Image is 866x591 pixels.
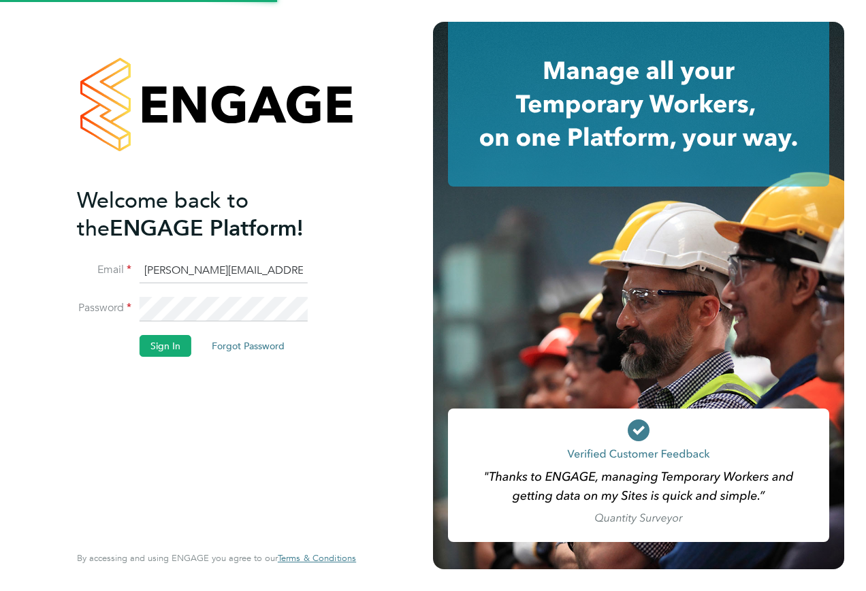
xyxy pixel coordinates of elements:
label: Email [77,263,131,277]
button: Sign In [140,335,191,357]
a: Terms & Conditions [278,553,356,564]
label: Password [77,301,131,315]
span: By accessing and using ENGAGE you agree to our [77,552,356,564]
input: Enter your work email... [140,259,308,283]
button: Forgot Password [201,335,295,357]
h2: ENGAGE Platform! [77,187,342,242]
span: Terms & Conditions [278,552,356,564]
span: Welcome back to the [77,187,248,242]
